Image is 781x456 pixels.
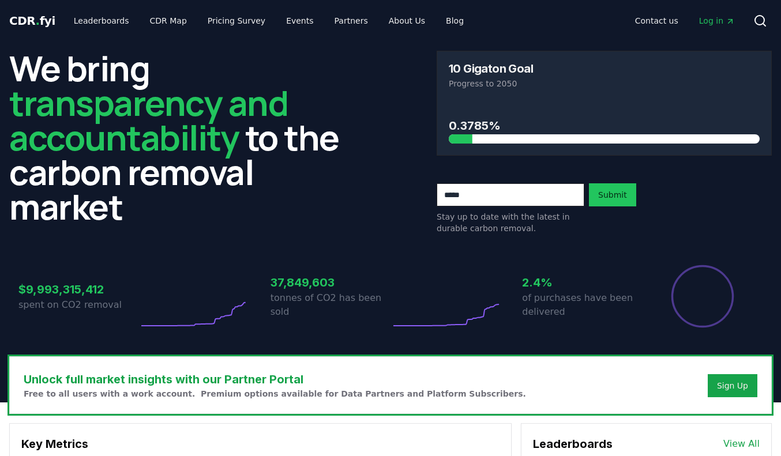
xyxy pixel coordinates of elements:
a: Sign Up [717,380,748,391]
a: View All [723,437,760,451]
div: Percentage of sales delivered [670,264,735,329]
a: Blog [437,10,473,31]
p: of purchases have been delivered [522,291,642,319]
h3: Key Metrics [21,435,500,453]
a: CDR.fyi [9,13,55,29]
h3: Leaderboards [533,435,613,453]
p: Free to all users with a work account. Premium options available for Data Partners and Platform S... [24,388,526,400]
span: Log in [699,15,735,27]
p: Progress to 2050 [449,78,760,89]
p: Stay up to date with the latest in durable carbon removal. [437,211,584,234]
h3: Unlock full market insights with our Partner Portal [24,371,526,388]
h3: $9,993,315,412 [18,281,138,298]
h2: We bring to the carbon removal market [9,51,344,224]
a: Events [277,10,322,31]
p: spent on CO2 removal [18,298,138,312]
a: Contact us [626,10,688,31]
nav: Main [65,10,473,31]
a: Log in [690,10,744,31]
h3: 0.3785% [449,117,760,134]
a: Partners [325,10,377,31]
span: transparency and accountability [9,79,288,161]
h3: 2.4% [522,274,642,291]
a: CDR Map [141,10,196,31]
h3: 37,849,603 [271,274,391,291]
a: About Us [380,10,434,31]
span: . [36,14,40,28]
p: tonnes of CO2 has been sold [271,291,391,319]
nav: Main [626,10,744,31]
h3: 10 Gigaton Goal [449,63,533,74]
a: Pricing Survey [198,10,275,31]
button: Sign Up [708,374,757,397]
a: Leaderboards [65,10,138,31]
span: CDR fyi [9,14,55,28]
button: Submit [589,183,636,206]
